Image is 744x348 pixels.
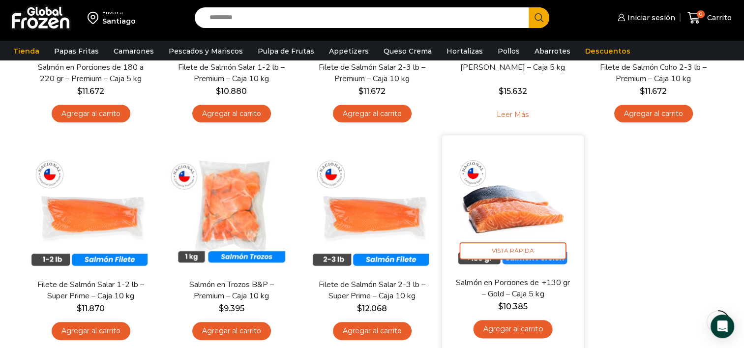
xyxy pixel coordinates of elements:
a: Leé más sobre “Salmón Ahumado Laminado - Caja 5 kg” [481,105,544,125]
span: $ [498,302,503,311]
a: Agregar al carrito: “Salmón en Porciones de 180 a 220 gr - Premium - Caja 5 kg” [52,105,130,123]
bdi: 11.672 [358,87,386,96]
span: $ [219,304,224,313]
bdi: 11.672 [640,87,667,96]
span: $ [216,87,221,96]
a: Pulpa de Frutas [253,42,319,60]
span: $ [358,87,363,96]
span: $ [640,87,645,96]
bdi: 15.632 [499,87,527,96]
a: Abarrotes [530,42,575,60]
a: Filete de Salmón Coho 2-3 lb – Premium – Caja 10 kg [596,62,710,85]
a: Agregar al carrito: “Salmón en Porciones de +130 gr - Gold - Caja 5 kg” [473,320,552,338]
bdi: 11.672 [77,87,104,96]
a: Agregar al carrito: “Filete de Salmón Salar 1-2 lb - Super Prime - Caja 10 kg” [52,322,130,340]
a: Agregar al carrito: “Filete de Salmón Salar 1-2 lb – Premium - Caja 10 kg” [192,105,271,123]
a: Agregar al carrito: “Filete de Salmón Salar 2-3 lb - Premium - Caja 10 kg” [333,105,412,123]
span: $ [357,304,362,313]
a: 0 Carrito [685,6,734,29]
a: Tienda [8,42,44,60]
a: [PERSON_NAME] – Caja 5 kg [456,62,569,73]
a: Pescados y Mariscos [164,42,248,60]
span: $ [499,87,504,96]
span: Vista Rápida [459,242,566,260]
a: Camarones [109,42,159,60]
bdi: 10.385 [498,302,527,311]
a: Salmón en Porciones de 180 a 220 gr – Premium – Caja 5 kg [34,62,147,85]
div: Enviar a [102,9,136,16]
a: Salmón en Porciones de +130 gr – Gold – Caja 5 kg [455,277,569,300]
span: Carrito [705,13,732,23]
a: Pollos [493,42,525,60]
button: Search button [529,7,549,28]
a: Iniciar sesión [615,8,675,28]
a: Agregar al carrito: “Salmón en Trozos B&P - Premium – Caja 10 kg” [192,322,271,340]
a: Papas Fritas [49,42,104,60]
bdi: 12.068 [357,304,387,313]
a: Filete de Salmón Salar 2-3 lb – Super Prime – Caja 10 kg [315,279,428,302]
img: address-field-icon.svg [88,9,102,26]
a: Queso Crema [379,42,437,60]
a: Agregar al carrito: “Filete de Salmón Coho 2-3 lb - Premium - Caja 10 kg” [614,105,693,123]
bdi: 10.880 [216,87,247,96]
span: Iniciar sesión [625,13,675,23]
a: Filete de Salmón Salar 1-2 lb – Premium – Caja 10 kg [175,62,288,85]
a: Filete de Salmón Salar 2-3 lb – Premium – Caja 10 kg [315,62,428,85]
a: Salmón en Trozos B&P – Premium – Caja 10 kg [175,279,288,302]
a: Appetizers [324,42,374,60]
bdi: 11.870 [77,304,105,313]
span: $ [77,304,82,313]
div: Open Intercom Messenger [711,315,734,338]
div: Santiago [102,16,136,26]
span: $ [77,87,82,96]
span: 0 [697,10,705,18]
bdi: 9.395 [219,304,244,313]
a: Hortalizas [442,42,488,60]
a: Filete de Salmón Salar 1-2 lb – Super Prime – Caja 10 kg [34,279,147,302]
a: Agregar al carrito: “Filete de Salmón Salar 2-3 lb - Super Prime - Caja 10 kg” [333,322,412,340]
a: Descuentos [580,42,635,60]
